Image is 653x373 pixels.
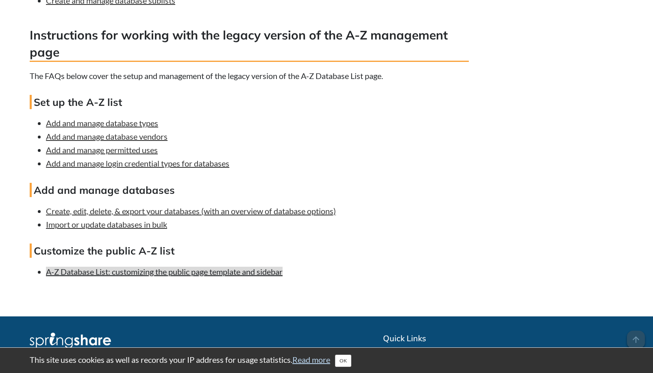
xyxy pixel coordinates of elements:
[46,267,283,276] a: A-Z Database List: customizing the public page template and sidebar
[46,132,168,141] a: Add and manage database vendors
[46,206,336,216] a: Create, edit, delete, & export your databases (with an overview of database options)
[30,333,111,348] img: Springshare
[335,355,351,367] button: Close
[22,354,631,367] div: This site uses cookies as well as records your IP address for usage statistics.
[46,219,167,229] a: Import or update databases in bulk
[30,95,469,109] h4: Set up the A-Z list
[46,145,158,155] a: Add and manage permitted uses
[46,118,158,128] a: Add and manage database types
[627,331,645,341] a: arrow_upward
[30,26,469,62] h3: Instructions for working with the legacy version of the A-Z management page
[627,331,645,349] span: arrow_upward
[30,244,469,258] h4: Customize the public A-Z list
[292,355,330,364] a: Read more
[30,70,469,81] p: The FAQs below cover the setup and management of the legacy version of the A-Z Database List page.
[30,183,469,197] h4: Add and manage databases
[383,333,623,344] h2: Quick Links
[46,158,229,168] a: Add and manage login credential types for databases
